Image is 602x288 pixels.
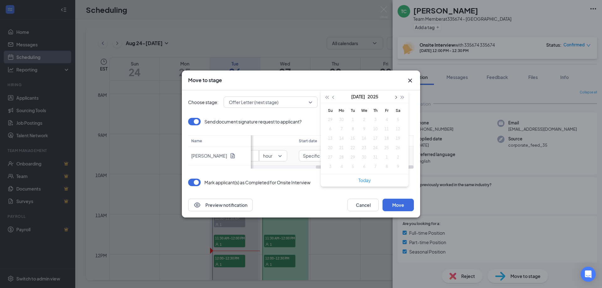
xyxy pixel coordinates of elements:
[358,177,371,183] a: Today
[188,99,219,106] span: Choose stage:
[381,106,392,115] th: Fr
[296,135,415,146] th: Start date
[263,151,272,160] span: hour
[370,106,381,115] th: Th
[347,199,379,211] button: Cancel
[406,77,414,84] button: Close
[325,106,336,115] th: Su
[188,77,222,84] h3: Move to stage
[193,201,201,209] svg: Eye
[383,199,414,211] button: Move
[229,97,278,107] span: Offer Letter (next stage)
[188,118,414,169] div: Loading offer data.
[188,135,251,146] th: Name
[358,106,370,115] th: We
[191,153,227,159] p: [PERSON_NAME]
[347,106,358,115] th: Tu
[581,267,596,282] div: Open Intercom Messenger
[351,90,365,103] button: [DATE]
[392,106,404,115] th: Sa
[367,90,378,103] button: 2025
[303,151,330,160] span: Specific date
[336,106,347,115] th: Mo
[230,153,236,159] svg: Document
[406,77,414,84] svg: Cross
[204,118,302,125] p: Send document signature request to applicant?
[188,199,253,211] button: EyePreview notification
[204,179,310,186] p: Mark applicant(s) as Completed for Onsite Interview
[231,135,296,146] th: Salary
